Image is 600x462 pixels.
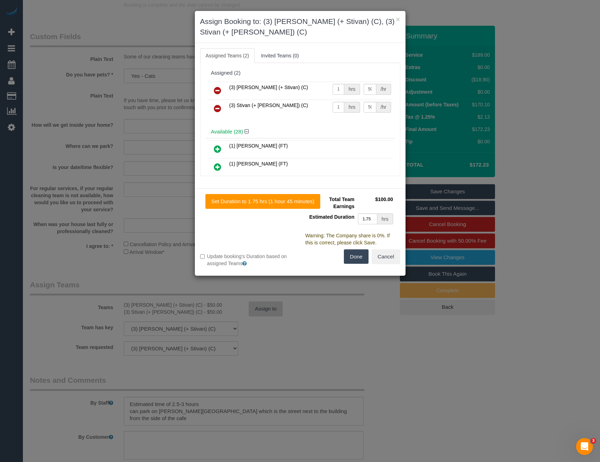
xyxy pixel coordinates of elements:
[590,438,596,444] span: 3
[229,85,308,90] span: (3) [PERSON_NAME] (+ Stivan) (C)
[377,213,393,224] div: hrs
[344,84,360,95] div: hrs
[305,194,356,212] td: Total Team Earnings
[255,48,304,63] a: Invited Teams (0)
[200,253,295,267] label: Update booking's Duration based on assigned Teams
[344,249,369,264] button: Done
[344,102,360,113] div: hrs
[205,194,321,209] button: Set Duration to 1.75 hrs (1 hour 45 minutes)
[356,194,395,212] td: $100.00
[229,102,308,108] span: (3) Stivan (+ [PERSON_NAME]) (C)
[309,214,354,220] span: Estimated Duration
[576,438,593,455] iframe: Intercom live chat
[200,16,400,37] h3: Assign Booking to: (3) [PERSON_NAME] (+ Stivan) (C), (3) Stivan (+ [PERSON_NAME]) (C)
[200,254,205,259] input: Update booking's Duration based on assigned Teams
[372,249,400,264] button: Cancel
[396,15,400,23] button: ×
[376,102,391,113] div: /hr
[211,129,389,135] h4: Available (28)
[229,161,288,167] span: (1) [PERSON_NAME] (FT)
[376,84,391,95] div: /hr
[211,70,389,76] div: Assigned (2)
[229,143,288,149] span: (1) [PERSON_NAME] (FT)
[200,48,255,63] a: Assigned Teams (2)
